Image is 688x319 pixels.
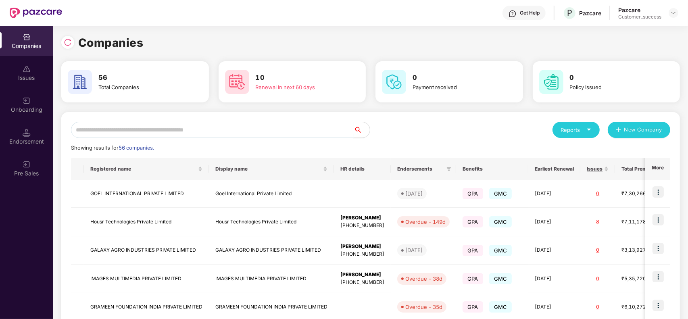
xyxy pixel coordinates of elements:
[509,10,517,18] img: svg+xml;base64,PHN2ZyBpZD0iSGVscC0zMngzMiIgeG1sbnM9Imh0dHA6Ly93d3cudzMub3JnLzIwMDAvc3ZnIiB3aWR0aD...
[587,275,609,283] div: 0
[209,180,334,208] td: Goel International Private Limited
[456,158,528,180] th: Benefits
[616,127,621,133] span: plus
[413,83,500,91] div: Payment received
[528,180,580,208] td: [DATE]
[209,158,334,180] th: Display name
[68,70,92,94] img: svg+xml;base64,PHN2ZyB4bWxucz0iaHR0cDovL3d3dy53My5vcmcvMjAwMC9zdmciIHdpZHRoPSI2MCIgaGVpZ2h0PSI2MC...
[71,145,154,151] span: Showing results for
[84,265,209,293] td: IMAGES MULTIMEDIA PRIVATE LIMITED
[645,158,670,180] th: More
[446,167,451,171] span: filter
[256,73,343,83] h3: 10
[405,246,423,254] div: [DATE]
[621,246,662,254] div: ₹3,13,927.2
[587,246,609,254] div: 0
[64,38,72,46] img: svg+xml;base64,PHN2ZyBpZD0iUmVsb2FkLTMyeDMyIiB4bWxucz0iaHR0cDovL3d3dy53My5vcmcvMjAwMC9zdmciIHdpZH...
[90,166,196,172] span: Registered name
[615,158,668,180] th: Total Premium
[489,273,512,284] span: GMC
[653,271,664,282] img: icon
[405,275,442,283] div: Overdue - 38d
[78,34,144,52] h1: Companies
[653,243,664,254] img: icon
[382,70,406,94] img: svg+xml;base64,PHN2ZyB4bWxucz0iaHR0cDovL3d3dy53My5vcmcvMjAwMC9zdmciIHdpZHRoPSI2MCIgaGVpZ2h0PSI2MC...
[570,73,657,83] h3: 0
[670,10,677,16] img: svg+xml;base64,PHN2ZyBpZD0iRHJvcGRvd24tMzJ4MzIiIHhtbG5zPSJodHRwOi8vd3d3LnczLm9yZy8yMDAwL3N2ZyIgd2...
[580,158,615,180] th: Issues
[586,127,592,132] span: caret-down
[653,214,664,225] img: icon
[405,303,442,311] div: Overdue - 35d
[334,158,391,180] th: HR details
[10,8,62,18] img: New Pazcare Logo
[621,166,656,172] span: Total Premium
[587,190,609,198] div: 0
[340,214,384,222] div: [PERSON_NAME]
[340,279,384,286] div: [PHONE_NUMBER]
[618,6,661,14] div: Pazcare
[23,161,31,169] img: svg+xml;base64,PHN2ZyB3aWR0aD0iMjAiIGhlaWdodD0iMjAiIHZpZXdCb3g9IjAgMCAyMCAyMCIgZmlsbD0ibm9uZSIgeG...
[23,33,31,41] img: svg+xml;base64,PHN2ZyBpZD0iQ29tcGFuaWVzIiB4bWxucz0iaHR0cDovL3d3dy53My5vcmcvMjAwMC9zdmciIHdpZHRoPS...
[528,208,580,236] td: [DATE]
[528,265,580,293] td: [DATE]
[463,273,483,284] span: GPA
[209,265,334,293] td: IMAGES MULTIMEDIA PRIVATE LIMITED
[608,122,670,138] button: plusNew Company
[84,158,209,180] th: Registered name
[621,190,662,198] div: ₹7,30,266.6
[489,216,512,227] span: GMC
[445,164,453,174] span: filter
[397,166,443,172] span: Endorsements
[570,83,657,91] div: Policy issued
[413,73,500,83] h3: 0
[215,166,321,172] span: Display name
[84,236,209,265] td: GALAXY AGRO INDUSTRIES PRIVATE LIMITED
[489,188,512,199] span: GMC
[353,122,370,138] button: search
[98,73,186,83] h3: 56
[624,126,663,134] span: New Company
[528,236,580,265] td: [DATE]
[463,301,483,313] span: GPA
[84,180,209,208] td: GOEL INTERNATIONAL PRIVATE LIMITED
[489,301,512,313] span: GMC
[256,83,343,91] div: Renewal in next 60 days
[587,218,609,226] div: 8
[463,188,483,199] span: GPA
[618,14,661,20] div: Customer_success
[621,303,662,311] div: ₹6,10,272.4
[209,236,334,265] td: GALAXY AGRO INDUSTRIES PRIVATE LIMITED
[84,208,209,236] td: Housr Technologies Private Limited
[98,83,186,91] div: Total Companies
[621,218,662,226] div: ₹7,11,178.92
[489,245,512,256] span: GMC
[587,303,609,311] div: 0
[340,243,384,250] div: [PERSON_NAME]
[463,245,483,256] span: GPA
[653,300,664,311] img: icon
[587,166,603,172] span: Issues
[567,8,572,18] span: P
[340,271,384,279] div: [PERSON_NAME]
[405,190,423,198] div: [DATE]
[225,70,249,94] img: svg+xml;base64,PHN2ZyB4bWxucz0iaHR0cDovL3d3dy53My5vcmcvMjAwMC9zdmciIHdpZHRoPSI2MCIgaGVpZ2h0PSI2MC...
[340,250,384,258] div: [PHONE_NUMBER]
[621,275,662,283] div: ₹5,35,720
[353,127,370,133] span: search
[561,126,592,134] div: Reports
[340,222,384,229] div: [PHONE_NUMBER]
[119,145,154,151] span: 56 companies.
[405,218,446,226] div: Overdue - 149d
[23,97,31,105] img: svg+xml;base64,PHN2ZyB3aWR0aD0iMjAiIGhlaWdodD0iMjAiIHZpZXdCb3g9IjAgMCAyMCAyMCIgZmlsbD0ibm9uZSIgeG...
[23,65,31,73] img: svg+xml;base64,PHN2ZyBpZD0iSXNzdWVzX2Rpc2FibGVkIiB4bWxucz0iaHR0cDovL3d3dy53My5vcmcvMjAwMC9zdmciIH...
[23,129,31,137] img: svg+xml;base64,PHN2ZyB3aWR0aD0iMTQuNSIgaGVpZ2h0PSIxNC41IiB2aWV3Qm94PSIwIDAgMTYgMTYiIGZpbGw9Im5vbm...
[528,158,580,180] th: Earliest Renewal
[539,70,563,94] img: svg+xml;base64,PHN2ZyB4bWxucz0iaHR0cDovL3d3dy53My5vcmcvMjAwMC9zdmciIHdpZHRoPSI2MCIgaGVpZ2h0PSI2MC...
[520,10,540,16] div: Get Help
[209,208,334,236] td: Housr Technologies Private Limited
[579,9,601,17] div: Pazcare
[653,186,664,198] img: icon
[463,216,483,227] span: GPA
